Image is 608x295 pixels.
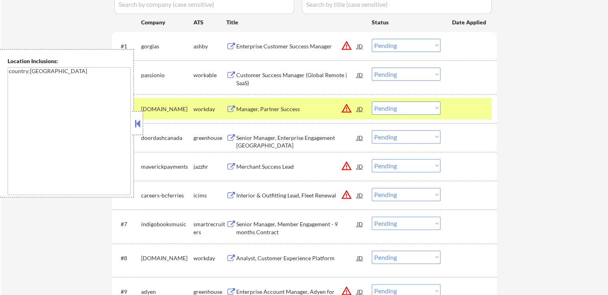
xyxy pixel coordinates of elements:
div: JD [356,188,364,202]
div: indigobooksmusic [141,220,193,228]
div: Merchant Success Lead [236,163,357,171]
div: Status [372,15,441,29]
div: ashby [193,42,226,50]
div: greenhouse [193,134,226,142]
div: ATS [193,18,226,26]
button: warning_amber [341,40,352,51]
div: Title [226,18,364,26]
div: Enterprise Customer Success Manager [236,42,357,50]
div: workable [193,71,226,79]
div: JD [356,251,364,265]
div: JD [356,217,364,231]
div: Company [141,18,193,26]
div: gorgias [141,42,193,50]
div: [DOMAIN_NAME] [141,105,193,113]
div: JD [356,39,364,53]
div: doordashcanada [141,134,193,142]
div: #7 [121,220,135,228]
div: Manager, Partner Success [236,105,357,113]
button: warning_amber [341,103,352,114]
div: Date Applied [452,18,487,26]
div: maverickpayments [141,163,193,171]
div: JD [356,130,364,145]
button: warning_amber [341,160,352,171]
div: [DOMAIN_NAME] [141,254,193,262]
div: Location Inclusions: [8,57,131,65]
div: JD [356,68,364,82]
div: Analyst, Customer Experience Platform [236,254,357,262]
div: Senior Manager, Enterprise Engagement [GEOGRAPHIC_DATA] [236,134,357,149]
div: jazzhr [193,163,226,171]
div: JD [356,159,364,173]
button: warning_amber [341,189,352,200]
div: #1 [121,42,135,50]
div: JD [356,102,364,116]
div: workday [193,105,226,113]
div: Interior & Outfitting Lead, Fleet Renewal [236,191,357,199]
div: passionio [141,71,193,79]
div: careers-bcferries [141,191,193,199]
div: #8 [121,254,135,262]
div: Customer Success Manager (Global Remote | SaaS) [236,71,357,87]
div: workday [193,254,226,262]
div: icims [193,191,226,199]
div: smartrecruiters [193,220,226,236]
div: Senior Manager, Member Engagement - 9 months Contract [236,220,357,236]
